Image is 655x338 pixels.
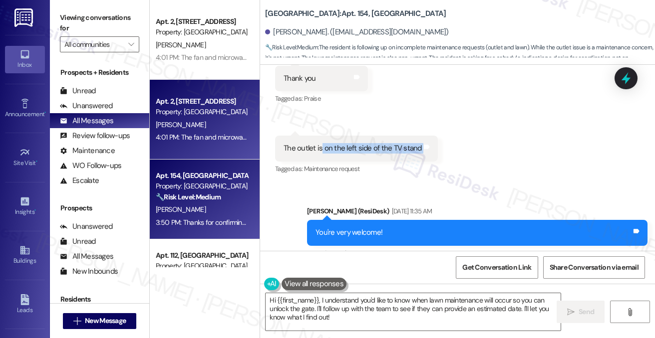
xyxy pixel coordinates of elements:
[456,256,538,279] button: Get Conversation Link
[156,27,248,37] div: Property: [GEOGRAPHIC_DATA]
[462,262,531,273] span: Get Conversation Link
[265,27,449,37] div: [PERSON_NAME]. ([EMAIL_ADDRESS][DOMAIN_NAME])
[156,107,248,117] div: Property: [GEOGRAPHIC_DATA]
[550,262,639,273] span: Share Conversation via email
[60,131,130,141] div: Review follow-ups
[156,250,248,261] div: Apt. 112, [GEOGRAPHIC_DATA]
[50,203,149,213] div: Prospects
[156,170,248,181] div: Apt. 154, [GEOGRAPHIC_DATA]
[543,256,645,279] button: Share Conversation via email
[14,8,35,27] img: ResiDesk Logo
[156,40,206,49] span: [PERSON_NAME]
[284,73,316,84] div: Thank you
[5,242,45,269] a: Buildings
[579,307,594,317] span: Send
[156,120,206,129] span: [PERSON_NAME]
[266,293,561,331] textarea: Hi {{first_name}}, I understand you'd like to know when lawn maintenance will occur so you can un...
[44,109,46,116] span: •
[5,291,45,318] a: Leads
[73,317,81,325] i: 
[50,294,149,305] div: Residents
[304,165,360,173] span: Maintenance request
[60,266,118,277] div: New Inbounds
[60,101,113,111] div: Unanswered
[156,96,248,107] div: Apt. 2, [STREET_ADDRESS]
[304,94,321,103] span: Praise
[567,308,575,316] i: 
[60,175,99,186] div: Escalate
[307,206,648,220] div: [PERSON_NAME] (ResiDesk)
[626,308,634,316] i: 
[60,116,113,126] div: All Messages
[5,144,45,171] a: Site Visit •
[156,192,221,201] strong: 🔧 Risk Level: Medium
[156,181,248,191] div: Property: [GEOGRAPHIC_DATA]
[275,162,438,176] div: Tagged as:
[156,205,206,214] span: [PERSON_NAME]
[64,36,123,52] input: All communities
[60,146,115,156] div: Maintenance
[63,313,137,329] button: New Message
[265,43,318,51] strong: 🔧 Risk Level: Medium
[60,10,139,36] label: Viewing conversations for
[36,158,37,165] span: •
[389,206,432,216] div: [DATE] 11:35 AM
[60,221,113,232] div: Unanswered
[128,40,134,48] i: 
[336,249,352,257] span: Praise
[5,46,45,73] a: Inbox
[60,161,121,171] div: WO Follow-ups
[316,227,382,238] div: You're very welcome!
[156,16,248,27] div: Apt. 2, [STREET_ADDRESS]
[284,143,422,154] div: The outlet is on the left side of the TV stand
[5,193,45,220] a: Insights •
[60,236,96,247] div: Unread
[60,251,113,262] div: All Messages
[265,8,446,19] b: [GEOGRAPHIC_DATA]: Apt. 154, [GEOGRAPHIC_DATA]
[85,316,126,326] span: New Message
[265,42,655,74] span: : The resident is following up on incomplete maintenance requests (outlet and lawn). While the ou...
[307,246,648,260] div: Tagged as:
[34,207,36,214] span: •
[275,91,368,106] div: Tagged as:
[50,67,149,78] div: Prospects + Residents
[557,301,605,323] button: Send
[60,86,96,96] div: Unread
[156,261,248,271] div: Property: [GEOGRAPHIC_DATA]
